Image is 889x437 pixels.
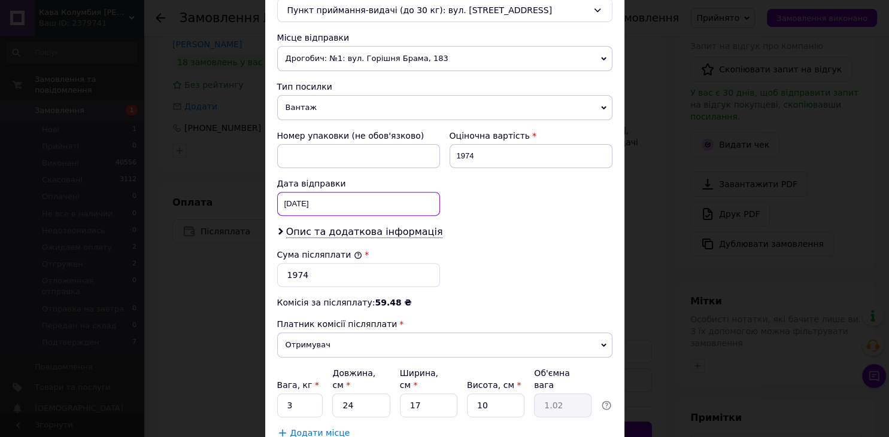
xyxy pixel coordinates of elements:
span: Отримувач [277,332,612,357]
label: Сума післяплати [277,250,362,259]
div: Дата відправки [277,178,440,190]
div: Комісія за післяплату: [277,297,612,308]
span: Дрогобич: №1: вул. Горішня Брама, 183 [277,46,612,71]
span: Вантаж [277,95,612,120]
div: Оціночна вартість [450,130,612,142]
span: Тип посилки [277,82,332,91]
span: 59.48 ₴ [375,298,411,307]
label: Ширина, см [400,368,438,390]
span: Місце відправки [277,33,350,42]
label: Довжина, см [332,368,375,390]
div: Об'ємна вага [534,367,591,391]
label: Висота, см [467,380,521,390]
div: Номер упаковки (не обов'язково) [277,130,440,142]
label: Вага, кг [277,380,319,390]
span: Опис та додаткова інформація [286,226,443,238]
span: Платник комісії післяплати [277,319,398,329]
